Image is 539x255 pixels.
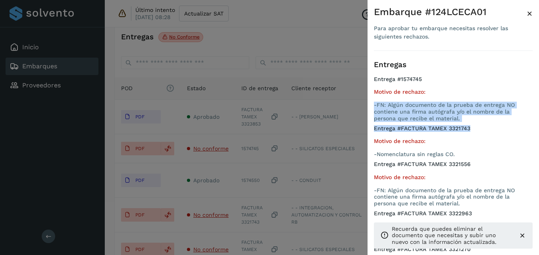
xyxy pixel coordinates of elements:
[374,161,533,174] h4: Entrega #FACTURA TAMEX 3321556
[374,24,527,41] div: Para aprobar tu embarque necesitas resolver las siguientes rechazos.
[392,226,512,245] p: Recuerda que puedes eliminar el documento que necesitas y subir uno nuevo con la información actu...
[527,6,533,21] button: Close
[374,125,533,138] h4: Entrega #FACTURA TAMEX 3321743
[374,89,533,95] h5: Motivo de rechazo:
[374,76,533,89] h4: Entrega #1574745
[527,8,533,19] span: ×
[374,60,533,70] h3: Entregas
[374,138,533,145] h5: Motivo de rechazo:
[374,151,533,158] p: -Nomenclatura sin reglas CO.
[374,102,533,122] p: -FN: Algún documento de la prueba de entrega NO contiene una firma autógrafa y/o el nombre de la ...
[374,187,533,207] p: -FN: Algún documento de la prueba de entrega NO contiene una firma autógrafa y/o el nombre de la ...
[374,6,527,18] div: Embarque #124LCECA01
[374,210,533,223] h4: Entrega #FACTURA TAMEX 3322963
[374,174,533,181] h5: Motivo de rechazo:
